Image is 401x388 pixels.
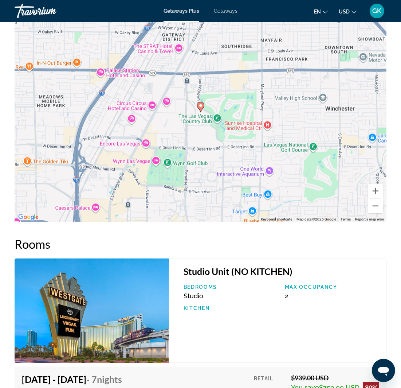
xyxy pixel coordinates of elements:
[164,8,199,14] a: Getaways Plus
[184,306,278,311] p: Kitchen
[214,8,237,14] a: Getaways
[16,213,40,222] img: Google
[355,217,384,221] a: Report a map error
[339,6,357,17] button: Change currency
[184,266,379,277] h3: Studio Unit (NO KITCHEN)
[15,237,386,251] h2: Rooms
[22,374,122,385] h4: [DATE] - [DATE]
[367,3,386,19] button: User Menu
[285,292,288,300] span: 2
[261,217,292,222] button: Keyboard shortcuts
[184,292,203,300] span: Studio
[341,217,351,221] a: Terms (opens in new tab)
[285,284,379,290] p: Max Occupancy
[314,9,321,15] span: en
[97,374,122,385] span: Nights
[16,213,40,222] a: Open this area in Google Maps (opens a new window)
[296,217,336,221] span: Map data ©2025 Google
[368,199,383,213] button: Zoom out
[339,9,350,15] span: USD
[291,374,379,382] div: $939.00 USD
[15,259,169,363] img: Westgate Las Vegas Resort & Casino
[368,184,383,198] button: Zoom in
[373,7,382,15] span: GK
[372,359,395,382] iframe: Button to launch messaging window
[15,1,87,20] a: Travorium
[86,374,122,385] span: - 7
[184,284,278,290] p: Bedrooms
[314,6,328,17] button: Change language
